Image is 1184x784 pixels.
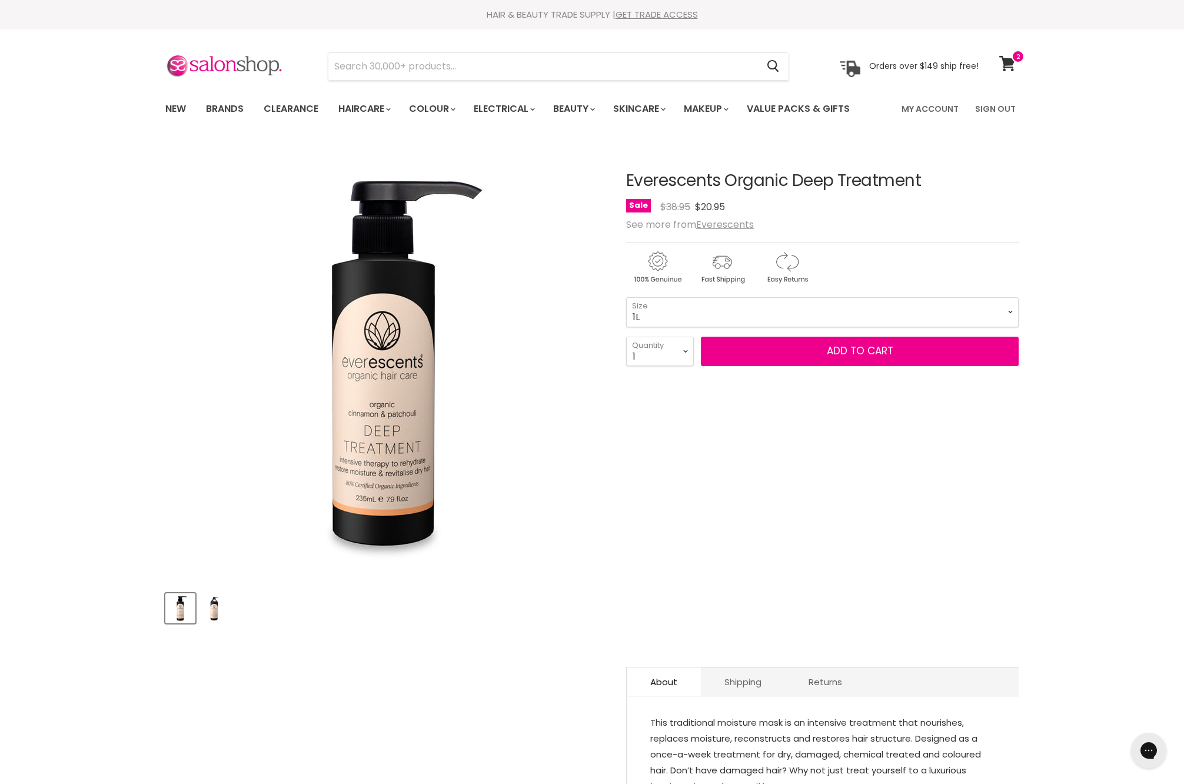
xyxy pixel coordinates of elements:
[675,97,736,121] a: Makeup
[157,92,877,126] ul: Main menu
[616,8,698,21] a: GET TRADE ACCESS
[757,53,789,80] button: Search
[756,250,818,285] img: returns.gif
[400,97,463,121] a: Colour
[200,594,228,622] img: Everescents Organic Deep Treatment
[164,590,607,623] div: Product thumbnails
[199,593,229,623] button: Everescents Organic Deep Treatment
[604,97,673,121] a: Skincare
[197,97,252,121] a: Brands
[696,218,754,231] a: Everescents
[465,97,542,121] a: Electrical
[627,667,701,696] a: About
[255,97,327,121] a: Clearance
[626,337,694,366] select: Quantity
[701,667,785,696] a: Shipping
[328,53,757,80] input: Search
[165,593,195,623] button: Everescents Organic Deep Treatment
[968,97,1023,121] a: Sign Out
[1125,729,1172,772] iframe: Gorgias live chat messenger
[626,218,754,231] span: See more from
[894,97,966,121] a: My Account
[330,97,398,121] a: Haircare
[785,667,866,696] a: Returns
[151,9,1033,21] div: HAIR & BEAUTY TRADE SUPPLY |
[626,199,651,212] span: Sale
[157,97,195,121] a: New
[544,97,602,121] a: Beauty
[626,172,1019,190] h1: Everescents Organic Deep Treatment
[151,92,1033,126] nav: Main
[701,337,1019,366] button: Add to cart
[738,97,859,121] a: Value Packs & Gifts
[167,594,194,622] img: Everescents Organic Deep Treatment
[626,250,689,285] img: genuine.gif
[691,250,753,285] img: shipping.gif
[328,52,789,81] form: Product
[695,200,725,214] span: $20.95
[165,142,605,582] div: Everescents Organic Deep Treatment image. Click or Scroll to Zoom.
[660,200,690,214] span: $38.95
[869,61,979,71] p: Orders over $149 ship free!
